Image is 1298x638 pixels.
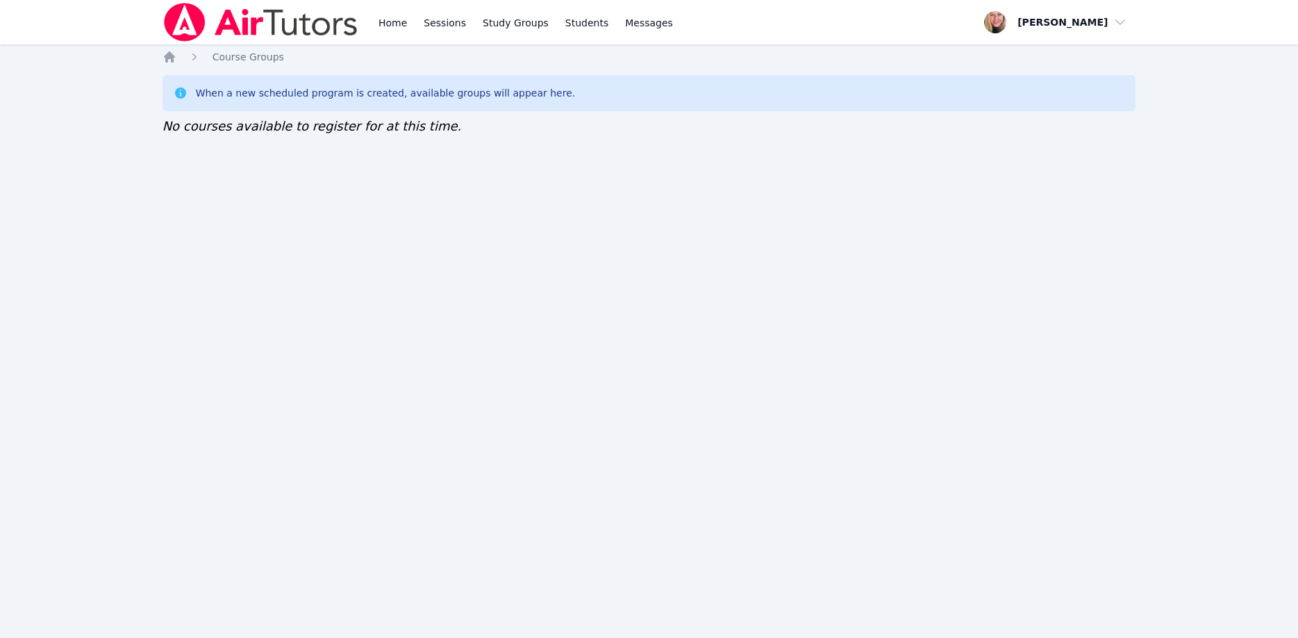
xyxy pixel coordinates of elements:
span: Messages [625,16,673,30]
nav: Breadcrumb [163,50,1136,64]
span: No courses available to register for at this time. [163,119,462,133]
span: Course Groups [213,51,284,62]
div: When a new scheduled program is created, available groups will appear here. [196,86,576,100]
a: Course Groups [213,50,284,64]
img: Air Tutors [163,3,359,42]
